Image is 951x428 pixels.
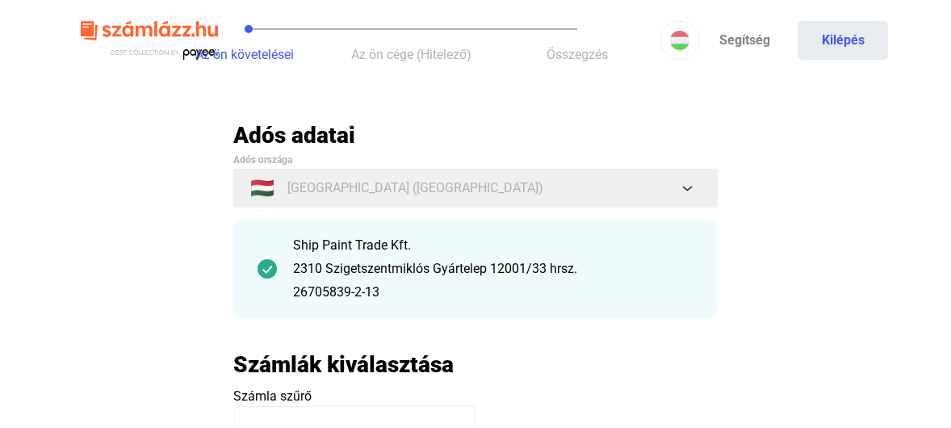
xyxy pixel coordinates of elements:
span: Számla szűrő [233,388,312,404]
h2: Számlák kiválasztása [233,350,454,379]
span: Összegzés [547,47,608,62]
span: 🇭🇺 [250,178,274,198]
button: Kilépés [798,21,888,60]
button: HU [660,21,699,60]
span: Az ön cége (Hitelező) [351,47,471,62]
span: [GEOGRAPHIC_DATA] ([GEOGRAPHIC_DATA]) [287,178,543,198]
div: 2310 Szigetszentmiklós Gyártelep 12001/33 hrsz. [293,259,693,279]
img: HU [670,31,689,50]
img: checkmark-darker-green-circle [258,259,277,279]
button: 🇭🇺[GEOGRAPHIC_DATA] ([GEOGRAPHIC_DATA]) [233,169,718,208]
div: Ship Paint Trade Kft. [293,236,693,255]
a: Segítség [699,21,790,60]
div: 26705839-2-13 [293,283,693,302]
span: Az ön követelései [195,47,294,62]
h2: Adós adatai [233,121,718,149]
img: szamlazzhu-logo [81,15,218,67]
span: Adós országa [233,154,292,166]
